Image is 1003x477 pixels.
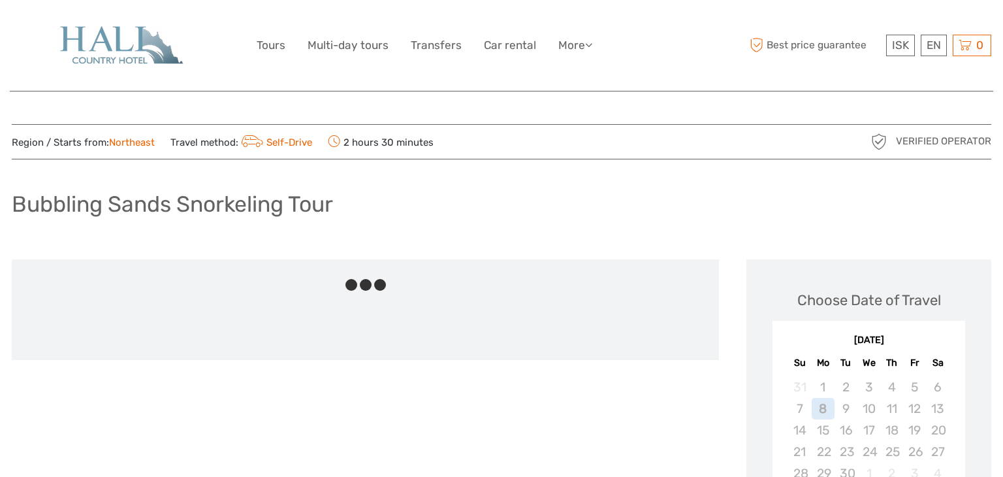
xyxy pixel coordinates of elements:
div: Not available Thursday, September 18th, 2025 [880,419,903,441]
div: Not available Friday, September 5th, 2025 [903,376,926,398]
div: Not available Saturday, September 13th, 2025 [926,398,949,419]
a: Multi-day tours [308,36,389,55]
div: Th [880,354,903,372]
div: Not available Tuesday, September 16th, 2025 [835,419,857,441]
div: Not available Monday, September 8th, 2025 [812,398,835,419]
a: Transfers [411,36,462,55]
a: Self-Drive [238,137,312,148]
img: 907-8240d3ce-2828-4403-a03e-dde40b93cd63_logo_big.jpg [49,24,193,67]
div: Not available Thursday, September 25th, 2025 [880,441,903,463]
div: Not available Friday, September 26th, 2025 [903,441,926,463]
div: Not available Sunday, September 14th, 2025 [788,419,811,441]
div: Not available Tuesday, September 23rd, 2025 [835,441,857,463]
a: Northeast [109,137,155,148]
div: Not available Sunday, September 7th, 2025 [788,398,811,419]
div: Not available Wednesday, September 24th, 2025 [857,441,880,463]
div: Not available Monday, September 22nd, 2025 [812,441,835,463]
div: Choose Date of Travel [797,290,941,310]
div: Not available Thursday, September 4th, 2025 [880,376,903,398]
div: Not available Friday, September 19th, 2025 [903,419,926,441]
div: Not available Friday, September 12th, 2025 [903,398,926,419]
span: Region / Starts from: [12,136,155,150]
div: [DATE] [772,334,965,348]
div: EN [921,35,947,56]
div: Mo [812,354,835,372]
span: Best price guarantee [746,35,883,56]
a: Tours [257,36,285,55]
a: Car rental [484,36,536,55]
div: Not available Monday, September 1st, 2025 [812,376,835,398]
div: Not available Wednesday, September 17th, 2025 [857,419,880,441]
h1: Bubbling Sands Snorkeling Tour [12,191,333,218]
span: Verified Operator [896,135,991,148]
div: Not available Thursday, September 11th, 2025 [880,398,903,419]
div: Not available Tuesday, September 9th, 2025 [835,398,857,419]
div: We [857,354,880,372]
div: Tu [835,354,857,372]
div: Not available Wednesday, September 10th, 2025 [857,398,880,419]
div: Not available Saturday, September 6th, 2025 [926,376,949,398]
div: Not available Monday, September 15th, 2025 [812,419,835,441]
span: Travel method: [170,133,312,151]
div: Not available Wednesday, September 3rd, 2025 [857,376,880,398]
div: Not available Saturday, September 20th, 2025 [926,419,949,441]
div: Not available Sunday, September 21st, 2025 [788,441,811,463]
div: Su [788,354,811,372]
div: Not available Tuesday, September 2nd, 2025 [835,376,857,398]
img: verified_operator_grey_128.png [868,131,889,152]
div: Fr [903,354,926,372]
span: 0 [974,39,985,52]
div: Not available Sunday, August 31st, 2025 [788,376,811,398]
span: 2 hours 30 minutes [328,133,434,151]
div: Sa [926,354,949,372]
div: Not available Saturday, September 27th, 2025 [926,441,949,463]
span: ISK [892,39,909,52]
a: More [558,36,592,55]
